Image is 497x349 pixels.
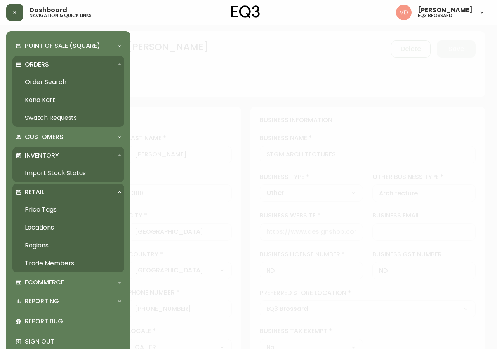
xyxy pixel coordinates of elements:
[231,5,260,18] img: logo
[12,164,124,182] a: Import Stock Status
[25,317,121,326] p: Report Bug
[12,254,124,272] a: Trade Members
[12,311,124,331] div: Report Bug
[25,297,59,305] p: Reporting
[25,278,64,287] p: Ecommerce
[12,128,124,146] div: Customers
[12,91,124,109] a: Kona Kart
[12,237,124,254] a: Regions
[12,201,124,219] a: Price Tags
[30,7,67,13] span: Dashboard
[12,147,124,164] div: Inventory
[25,188,44,196] p: Retail
[12,37,124,54] div: Point of Sale (Square)
[12,219,124,237] a: Locations
[25,133,63,141] p: Customers
[25,60,49,69] p: Orders
[12,293,124,310] div: Reporting
[418,7,473,13] span: [PERSON_NAME]
[12,109,124,127] a: Swatch Requests
[418,13,452,18] h5: eq3 brossard
[25,337,121,346] p: Sign Out
[25,151,59,160] p: Inventory
[25,42,100,50] p: Point of Sale (Square)
[12,56,124,73] div: Orders
[12,274,124,291] div: Ecommerce
[12,184,124,201] div: Retail
[12,73,124,91] a: Order Search
[396,5,412,20] img: 34cbe8de67806989076631741e6a7c6b
[30,13,92,18] h5: navigation & quick links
